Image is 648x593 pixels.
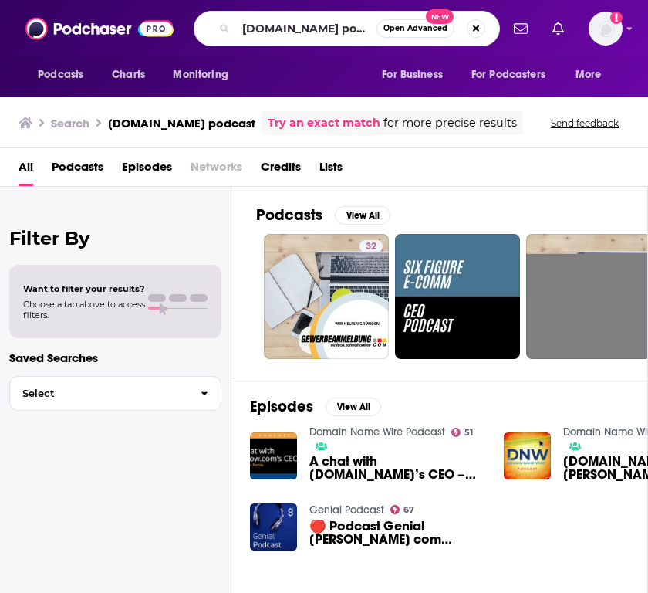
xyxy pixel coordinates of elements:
input: Search podcasts, credits, & more... [236,16,376,41]
button: Open AdvancedNew [376,19,454,38]
button: View All [326,398,381,416]
span: Networks [191,154,242,186]
a: 32 [264,234,389,359]
div: Search podcasts, credits, & more... [194,11,500,46]
button: open menu [461,60,568,90]
a: Genial Podcast [309,503,384,517]
img: Podchaser - Follow, Share and Rate Podcasts [25,14,174,43]
button: Send feedback [546,117,623,130]
button: open menu [162,60,248,90]
span: A chat with [DOMAIN_NAME]’s CEO – DNW Podcast #431 [309,455,485,481]
a: EpisodesView All [250,397,381,416]
h2: Podcasts [256,205,322,225]
span: For Podcasters [471,64,545,86]
button: Select [9,376,221,411]
span: Want to filter your results? [23,283,145,294]
button: open menu [27,60,103,90]
a: Show notifications dropdown [546,15,570,42]
span: Select [10,388,188,398]
a: Try an exact match [268,114,380,132]
a: PodcastsView All [256,205,390,225]
img: 🔴 Podcast Genial Analisa com Rodrigo Abreu, CEO da Oi [250,503,297,551]
h3: Search [51,116,89,130]
span: New [426,9,454,24]
span: Logged in as autumncomm [589,12,623,46]
span: 🔴 Podcast Genial [PERSON_NAME] com [PERSON_NAME], CEO da Oi [309,520,485,546]
a: 67 [390,505,415,514]
a: Credits [261,154,301,186]
span: Podcasts [38,64,83,86]
span: 32 [366,239,376,255]
button: open menu [371,60,462,90]
h2: Filter By [9,227,221,249]
a: Podcasts [52,154,103,186]
h2: Episodes [250,397,313,416]
a: 51 [451,428,474,437]
span: for more precise results [383,114,517,132]
a: Show notifications dropdown [508,15,534,42]
img: User Profile [589,12,623,46]
span: Charts [112,64,145,86]
img: A chat with Escrow.com’s CEO – DNW Podcast #431 [250,432,297,479]
a: A chat with Escrow.com’s CEO – DNW Podcast #431 [309,455,485,481]
h3: [DOMAIN_NAME] podcast [108,116,255,130]
p: Saved Searches [9,351,221,365]
span: Monitoring [173,64,228,86]
a: Charts [102,60,154,90]
span: Choose a tab above to access filters. [23,299,145,320]
a: 🔴 Podcast Genial Analisa com Rodrigo Abreu, CEO da Oi [309,520,485,546]
button: open menu [565,60,621,90]
span: 67 [403,507,414,513]
img: Freelancer.com CEO Matt Barrie – DNW Podcast #33 [504,432,551,479]
svg: Add a profile image [610,12,623,24]
a: 32 [359,240,383,252]
a: Lists [319,154,343,186]
span: 51 [464,429,473,436]
span: For Business [382,64,443,86]
button: View All [335,206,390,225]
a: Episodes [122,154,172,186]
a: All [19,154,33,186]
a: Domain Name Wire Podcast [309,425,445,439]
button: Show profile menu [589,12,623,46]
span: Open Advanced [383,25,447,32]
span: More [575,64,602,86]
